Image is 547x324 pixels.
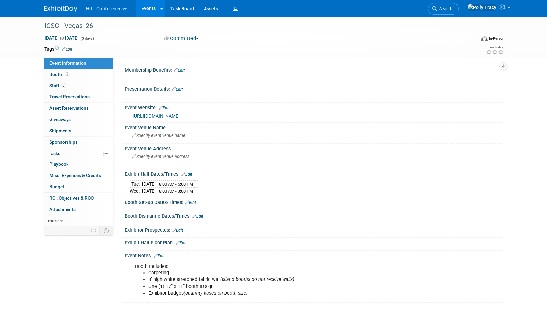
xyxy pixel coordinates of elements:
[49,117,71,122] span: Giveaways
[125,84,503,93] div: Presentation Details:
[44,91,113,102] a: Travel Reservations
[125,211,503,220] div: Booth Dismantle Dates/Times:
[437,6,452,11] span: Search
[181,172,192,177] a: Edit
[49,173,101,178] span: Misc. Expenses & Credits
[44,58,113,69] a: Event Information
[49,105,89,111] span: Asset Reservations
[125,65,503,74] div: Membership Benefits:
[148,270,426,276] li: Carpeting
[125,144,503,152] div: Event Venue Address:
[220,277,294,282] i: (island booths do not receive walls)
[44,148,113,159] a: Tasks
[148,283,426,290] li: One (1) 17” x 11” booth ID sign
[62,47,72,52] a: Edit
[44,204,113,215] a: Attachments
[436,35,505,45] div: Event Format
[467,4,497,11] img: Polly Tracy
[142,188,156,195] td: [DATE]
[130,260,430,300] div: Booth Includes:
[154,254,165,258] a: Edit
[44,170,113,181] a: Misc. Expenses & Credits
[44,181,113,192] a: Budget
[142,180,156,188] td: [DATE]
[99,226,113,235] td: Toggle Event Tabs
[49,139,78,145] span: Sponsorships
[49,195,94,201] span: ROI, Objectives & ROO
[49,94,90,99] span: Travel Reservations
[44,137,113,148] a: Sponsorships
[489,36,504,41] div: In-Person
[148,290,426,297] li: Exhibitor badges
[125,123,503,131] div: Event Venue Name:
[148,276,426,283] li: 8’ high white stretched fabric wall
[481,36,488,41] img: Format-Inperson.png
[44,80,113,91] a: Staff3
[49,207,76,212] span: Attachments
[44,193,113,204] a: ROI, Objectives & ROO
[192,214,203,219] a: Edit
[159,106,170,110] a: Edit
[130,180,142,188] td: Tue.
[44,103,113,114] a: Asset Reservations
[125,103,503,111] div: Event Website:
[49,128,71,133] span: Shipments
[133,113,180,119] a: [URL][DOMAIN_NAME]
[44,69,113,80] a: Booth
[162,35,201,42] button: Committed
[132,154,189,159] span: Specify event venue address
[49,83,66,88] span: Staff
[125,238,503,246] div: Exhibit Hall Floor Plan:
[176,241,187,245] a: Edit
[49,72,70,77] span: Booth
[48,218,59,223] span: more
[61,83,66,88] span: 3
[44,35,79,41] span: [DATE] [DATE]
[130,188,142,195] td: Wed.
[49,151,60,156] span: Tasks
[132,133,185,138] span: Specify event venue name
[64,72,70,77] span: Booth not reserved yet
[88,226,100,235] td: Personalize Event Tab Strip
[185,200,196,205] a: Edit
[125,251,503,259] div: Event Notes:
[125,225,503,234] div: Exhibitor Prospectus:
[49,184,64,189] span: Budget
[49,60,86,66] span: Event Information
[59,35,65,41] span: to
[44,6,77,12] img: ExhibitDay
[159,182,193,187] span: 8:00 AM - 5:00 PM
[44,215,113,226] a: more
[125,197,503,206] div: Booth Set-up Dates/Times:
[125,169,503,178] div: Exhibit Hall Dates/Times:
[44,114,113,125] a: Giveaways
[44,46,72,52] td: Tags
[44,159,113,170] a: Playbook
[172,228,183,233] a: Edit
[486,46,504,49] div: Event Rating
[44,125,113,136] a: Shipments
[172,87,183,92] a: Edit
[174,68,185,73] a: Edit
[184,290,248,296] i: (quantity based on booth size)
[49,162,68,167] span: Playbook
[428,3,459,15] a: Search
[80,36,94,41] span: (3 days)
[159,189,193,194] span: 8:00 AM - 3:00 PM
[42,20,466,32] div: ICSC - Vegas '26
